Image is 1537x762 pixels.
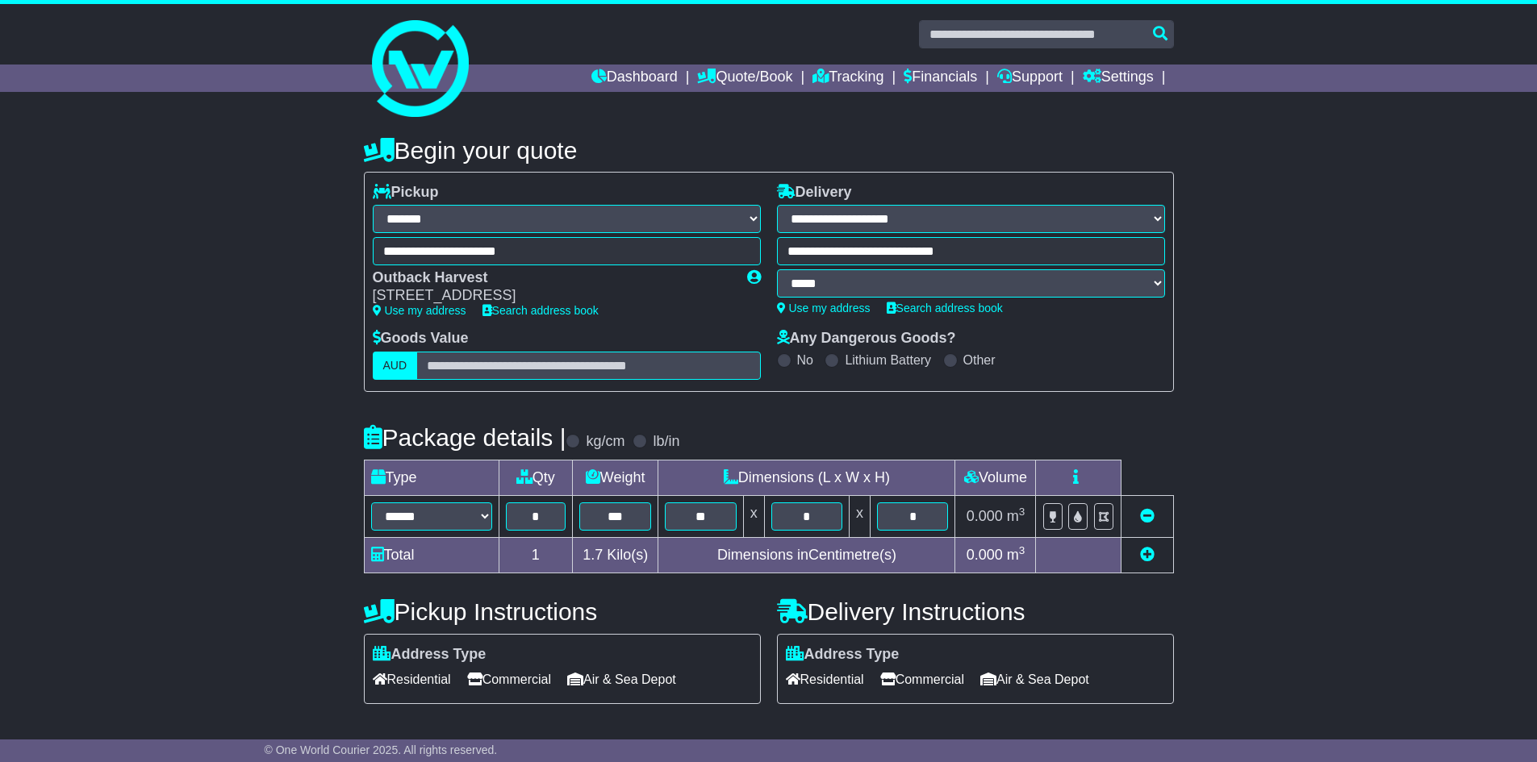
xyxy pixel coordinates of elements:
div: Outback Harvest [373,269,731,287]
a: Add new item [1140,547,1155,563]
td: Volume [955,460,1036,495]
label: Goods Value [373,330,469,348]
sup: 3 [1019,506,1025,518]
td: 1 [499,537,573,573]
label: Address Type [373,646,487,664]
label: AUD [373,352,418,380]
a: Search address book [887,302,1003,314]
span: m [1007,508,1025,524]
span: Commercial [467,667,551,692]
span: 1.7 [583,547,603,563]
span: Air & Sea Depot [567,667,676,692]
a: Dashboard [591,65,678,92]
label: kg/cm [586,433,624,451]
span: © One World Courier 2025. All rights reserved. [265,743,498,756]
span: Residential [373,667,451,692]
td: Weight [573,460,658,495]
span: m [1007,547,1025,563]
label: Any Dangerous Goods? [777,330,956,348]
span: 0.000 [967,547,1003,563]
td: x [850,495,871,537]
label: No [797,352,813,368]
label: Lithium Battery [845,352,931,368]
span: Commercial [880,667,964,692]
td: Kilo(s) [573,537,658,573]
a: Tracking [812,65,883,92]
h4: Delivery Instructions [777,598,1174,625]
span: 0.000 [967,508,1003,524]
h4: Begin your quote [364,137,1174,164]
span: Residential [786,667,864,692]
label: Address Type [786,646,900,664]
a: Support [997,65,1063,92]
a: Settings [1083,65,1154,92]
a: Search address book [482,304,599,317]
h4: Package details | [364,424,566,451]
span: Air & Sea Depot [980,667,1089,692]
td: Type [364,460,499,495]
td: Dimensions (L x W x H) [658,460,955,495]
label: lb/in [653,433,679,451]
sup: 3 [1019,544,1025,556]
a: Use my address [373,304,466,317]
label: Pickup [373,184,439,202]
div: [STREET_ADDRESS] [373,287,731,305]
a: Financials [904,65,977,92]
label: Other [963,352,996,368]
label: Delivery [777,184,852,202]
td: Dimensions in Centimetre(s) [658,537,955,573]
a: Use my address [777,302,871,314]
a: Quote/Book [697,65,792,92]
td: Total [364,537,499,573]
h4: Pickup Instructions [364,598,761,625]
a: Remove this item [1140,508,1155,524]
td: Qty [499,460,573,495]
td: x [743,495,764,537]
